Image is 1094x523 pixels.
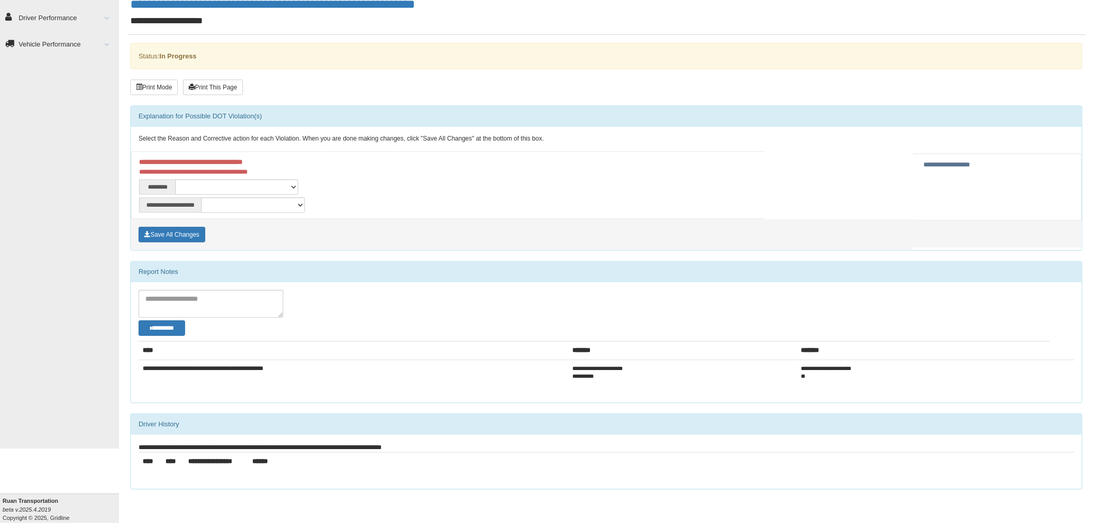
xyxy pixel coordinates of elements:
button: Print This Page [183,80,243,95]
div: Status: [130,43,1083,69]
div: Report Notes [131,261,1082,282]
button: Save [139,227,205,242]
i: beta v.2025.4.2019 [3,506,51,513]
div: Driver History [131,414,1082,435]
button: Change Filter Options [139,320,185,336]
strong: In Progress [159,52,196,60]
div: Copyright © 2025, Gridline [3,497,119,522]
button: Print Mode [130,80,178,95]
div: Select the Reason and Corrective action for each Violation. When you are done making changes, cli... [131,127,1082,151]
div: Explanation for Possible DOT Violation(s) [131,106,1082,127]
b: Ruan Transportation [3,498,58,504]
